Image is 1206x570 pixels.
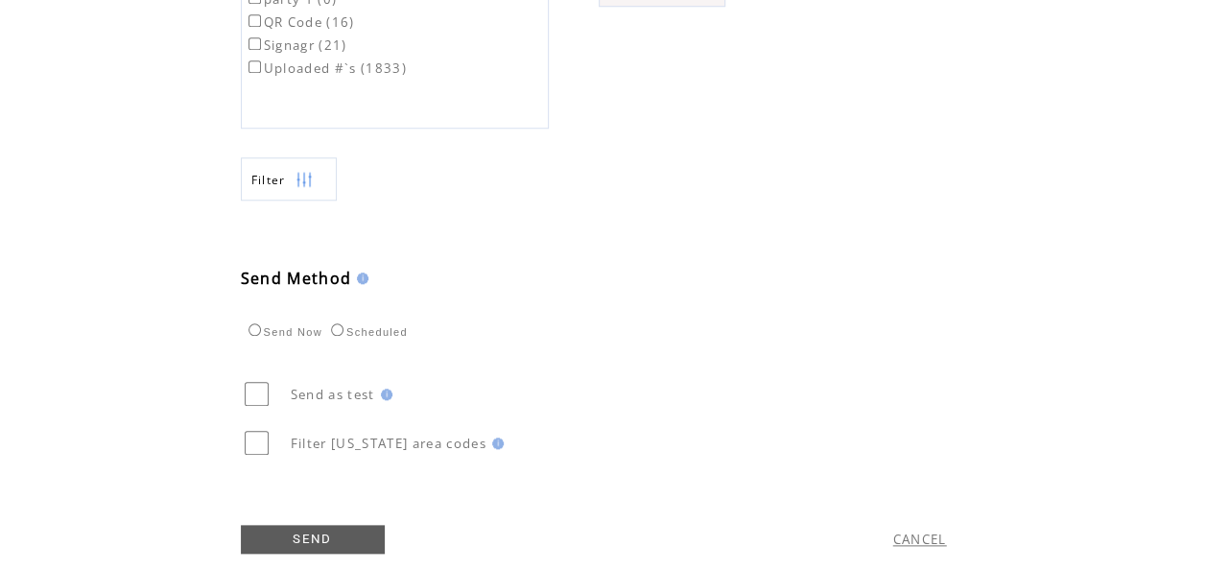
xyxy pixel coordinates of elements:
[375,389,392,400] img: help.gif
[245,13,355,31] label: QR Code (16)
[248,14,261,27] input: QR Code (16)
[245,36,347,54] label: Signagr (21)
[893,531,947,548] a: CANCEL
[244,326,322,338] label: Send Now
[245,59,407,77] label: Uploaded #`s (1833)
[241,157,337,201] a: Filter
[296,158,313,202] img: filters.png
[351,273,368,284] img: help.gif
[291,386,375,403] span: Send as test
[248,60,261,73] input: Uploaded #`s (1833)
[241,268,352,289] span: Send Method
[326,326,408,338] label: Scheduled
[486,438,504,449] img: help.gif
[248,323,261,336] input: Send Now
[291,435,486,452] span: Filter [US_STATE] area codes
[331,323,343,336] input: Scheduled
[251,172,286,188] span: Show filters
[241,525,385,554] a: SEND
[248,37,261,50] input: Signagr (21)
